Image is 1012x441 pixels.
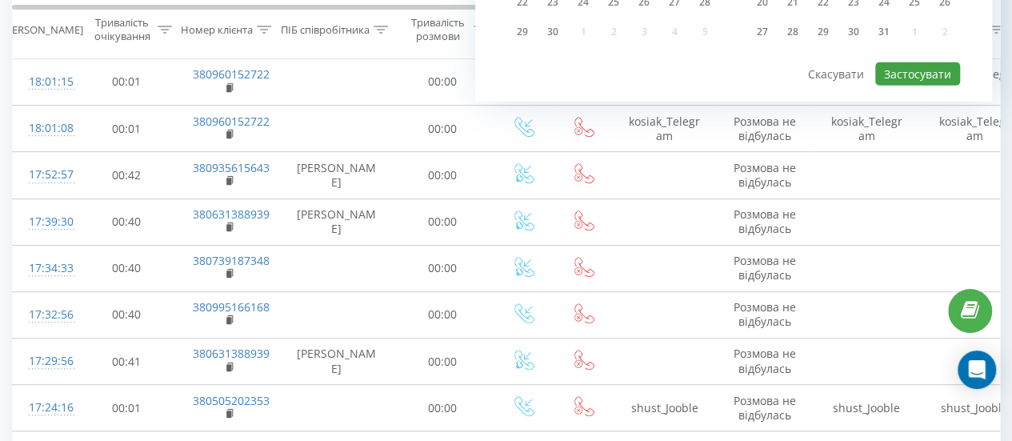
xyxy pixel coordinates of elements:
[193,206,270,222] a: 380631388939
[734,346,796,375] span: Розмова не відбулась
[813,22,834,42] div: 29
[29,159,61,190] div: 17:52:57
[77,291,177,338] td: 00:40
[281,23,370,37] div: ПІБ співробітника
[843,22,864,42] div: 30
[77,385,177,431] td: 00:01
[29,113,61,144] div: 18:01:08
[808,20,838,44] div: ср 29 жовт 2025 р.
[734,114,796,143] span: Розмова не відбулась
[875,62,960,86] button: Застосувати
[193,393,270,408] a: 380505202353
[29,346,61,377] div: 17:29:56
[281,198,393,245] td: [PERSON_NAME]
[29,392,61,423] div: 17:24:16
[2,23,83,37] div: [PERSON_NAME]
[77,106,177,152] td: 00:01
[181,23,253,37] div: Номер клієнта
[393,339,493,385] td: 00:00
[77,245,177,291] td: 00:40
[29,299,61,331] div: 17:32:56
[193,299,270,315] a: 380995166168
[193,114,270,129] a: 380960152722
[29,253,61,284] div: 17:34:33
[813,385,921,431] td: shust_Jooble
[393,106,493,152] td: 00:00
[734,253,796,283] span: Розмова не відбулась
[77,339,177,385] td: 00:41
[613,385,717,431] td: shust_Jooble
[747,20,778,44] div: пн 27 жовт 2025 р.
[193,66,270,82] a: 380960152722
[734,206,796,236] span: Розмова не відбулась
[734,160,796,190] span: Розмова не відбулась
[281,152,393,198] td: [PERSON_NAME]
[734,299,796,329] span: Розмова не відбулась
[193,346,270,361] a: 380631388939
[958,351,996,389] div: Open Intercom Messenger
[542,22,563,42] div: 30
[193,253,270,268] a: 380739187348
[813,106,921,152] td: kosiak_Telegram
[507,20,538,44] div: пн 29 вер 2025 р.
[77,198,177,245] td: 00:40
[752,22,773,42] div: 27
[281,339,393,385] td: [PERSON_NAME]
[734,393,796,423] span: Розмова не відбулась
[393,385,493,431] td: 00:00
[613,106,717,152] td: kosiak_Telegram
[393,58,493,105] td: 00:00
[512,22,533,42] div: 29
[77,152,177,198] td: 00:42
[874,22,894,42] div: 31
[77,58,177,105] td: 00:01
[393,245,493,291] td: 00:00
[193,160,270,175] a: 380935615643
[393,291,493,338] td: 00:00
[29,66,61,98] div: 18:01:15
[778,20,808,44] div: вт 28 жовт 2025 р.
[838,20,869,44] div: чт 30 жовт 2025 р.
[90,17,154,44] div: Тривалість очікування
[782,22,803,42] div: 28
[29,206,61,238] div: 17:39:30
[538,20,568,44] div: вт 30 вер 2025 р.
[799,62,873,86] button: Скасувати
[869,20,899,44] div: пт 31 жовт 2025 р.
[393,152,493,198] td: 00:00
[393,198,493,245] td: 00:00
[406,17,470,44] div: Тривалість розмови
